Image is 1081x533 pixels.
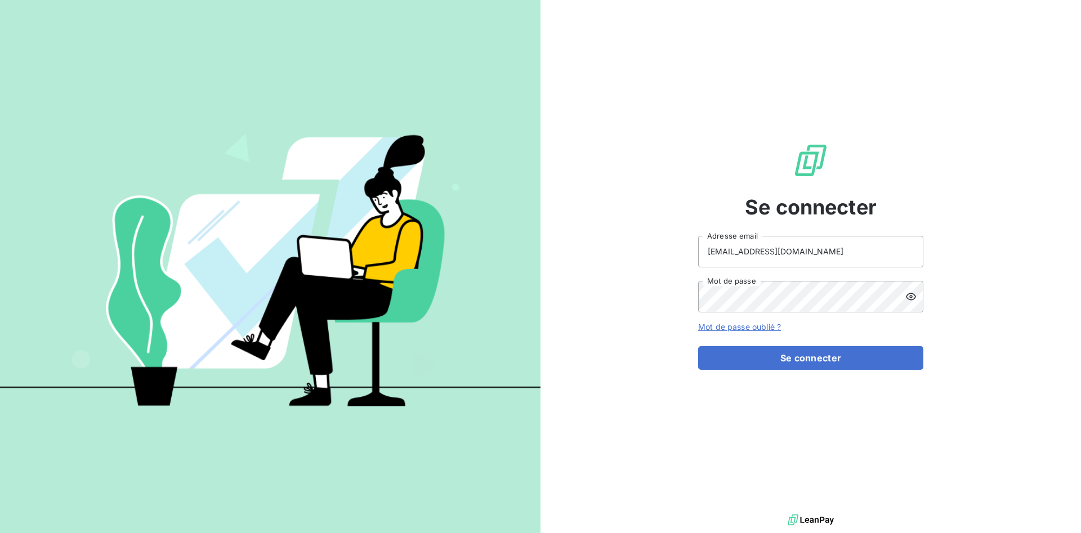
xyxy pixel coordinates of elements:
[793,142,829,178] img: Logo LeanPay
[788,512,834,528] img: logo
[698,346,923,370] button: Se connecter
[745,192,877,222] span: Se connecter
[698,236,923,267] input: placeholder
[698,322,781,332] a: Mot de passe oublié ?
